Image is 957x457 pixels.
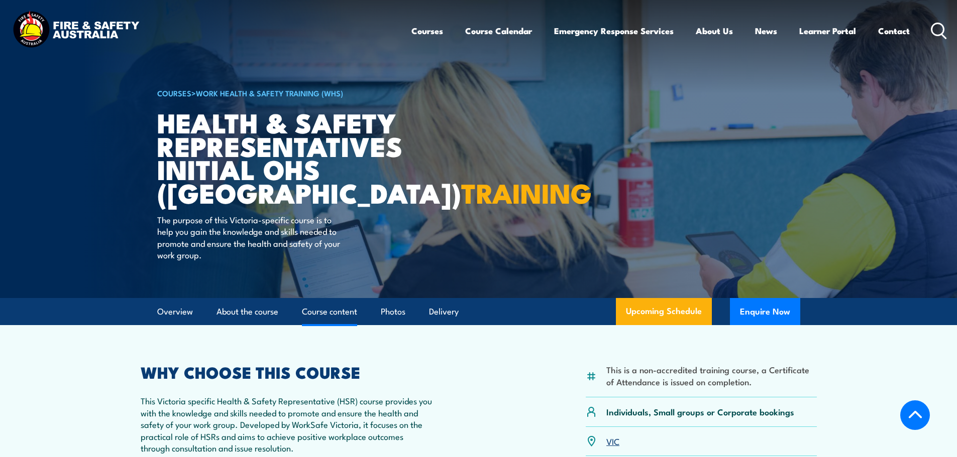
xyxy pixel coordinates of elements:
[381,298,405,325] a: Photos
[429,298,459,325] a: Delivery
[302,298,357,325] a: Course content
[554,18,674,44] a: Emergency Response Services
[157,87,191,98] a: COURSES
[157,214,341,261] p: The purpose of this Victoria-specific course is to help you gain the knowledge and skills needed ...
[157,87,405,99] h6: >
[157,298,193,325] a: Overview
[730,298,800,325] button: Enquire Now
[606,406,794,417] p: Individuals, Small groups or Corporate bookings
[755,18,777,44] a: News
[696,18,733,44] a: About Us
[606,364,817,387] li: This is a non-accredited training course, a Certificate of Attendance is issued on completion.
[411,18,443,44] a: Courses
[799,18,856,44] a: Learner Portal
[465,18,532,44] a: Course Calendar
[606,435,619,447] a: VIC
[141,395,434,453] p: This Victoria specific Health & Safety Representative (HSR) course provides you with the knowledg...
[878,18,910,44] a: Contact
[217,298,278,325] a: About the course
[196,87,343,98] a: Work Health & Safety Training (WHS)
[461,171,592,213] strong: TRAINING
[141,365,434,379] h2: WHY CHOOSE THIS COURSE
[157,110,405,204] h1: Health & Safety Representatives Initial OHS ([GEOGRAPHIC_DATA])
[616,298,712,325] a: Upcoming Schedule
